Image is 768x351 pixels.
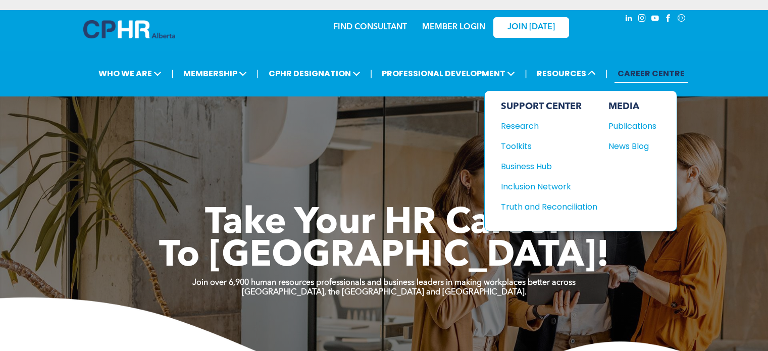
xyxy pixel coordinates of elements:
span: PROFESSIONAL DEVELOPMENT [379,64,518,83]
div: Toolkits [501,140,588,153]
a: Research [501,120,597,132]
div: SUPPORT CENTER [501,101,597,112]
a: News Blog [608,140,656,153]
li: | [257,63,259,84]
a: facebook [663,13,674,26]
div: MEDIA [608,101,656,112]
a: Inclusion Network [501,180,597,193]
span: WHO WE ARE [95,64,165,83]
div: Research [501,120,588,132]
a: Social network [676,13,687,26]
a: CAREER CENTRE [615,64,688,83]
span: To [GEOGRAPHIC_DATA]! [159,238,609,275]
div: Business Hub [501,160,588,173]
a: JOIN [DATE] [493,17,569,38]
span: JOIN [DATE] [507,23,555,32]
span: MEMBERSHIP [180,64,250,83]
strong: Join over 6,900 human resources professionals and business leaders in making workplaces better ac... [192,279,576,287]
a: youtube [650,13,661,26]
a: Business Hub [501,160,597,173]
a: MEMBER LOGIN [422,23,485,31]
div: Truth and Reconciliation [501,200,588,213]
div: Publications [608,120,652,132]
a: Publications [608,120,656,132]
div: News Blog [608,140,652,153]
span: CPHR DESIGNATION [266,64,364,83]
li: | [525,63,527,84]
a: FIND CONSULTANT [333,23,407,31]
a: Truth and Reconciliation [501,200,597,213]
a: Toolkits [501,140,597,153]
img: A blue and white logo for cp alberta [83,20,175,38]
span: RESOURCES [534,64,599,83]
a: linkedin [624,13,635,26]
strong: [GEOGRAPHIC_DATA], the [GEOGRAPHIC_DATA] and [GEOGRAPHIC_DATA]. [242,288,527,296]
li: | [171,63,174,84]
li: | [370,63,373,84]
li: | [605,63,608,84]
span: Take Your HR Career [205,206,563,242]
div: Inclusion Network [501,180,588,193]
a: instagram [637,13,648,26]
